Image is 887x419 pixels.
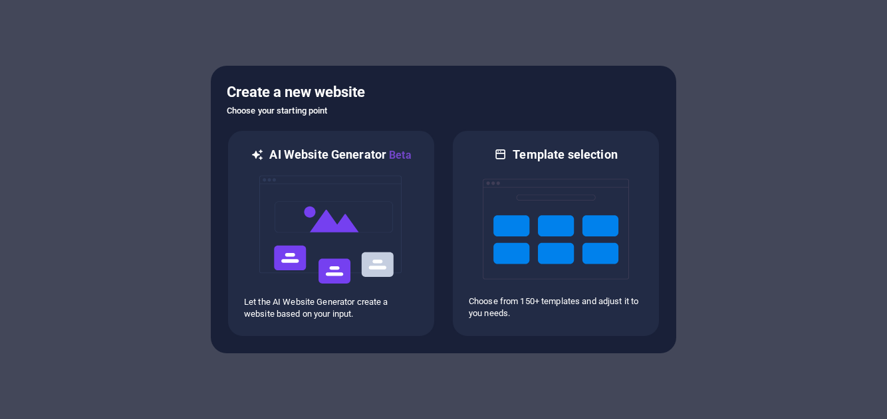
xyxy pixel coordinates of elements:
[227,82,660,103] h5: Create a new website
[244,296,418,320] p: Let the AI Website Generator create a website based on your input.
[469,295,643,319] p: Choose from 150+ templates and adjust it to you needs.
[269,147,411,163] h6: AI Website Generator
[451,129,660,337] div: Template selectionChoose from 150+ templates and adjust it to you needs.
[258,163,404,296] img: ai
[513,147,617,163] h6: Template selection
[386,149,412,161] span: Beta
[227,129,436,337] div: AI Website GeneratorBetaaiLet the AI Website Generator create a website based on your input.
[227,103,660,119] h6: Choose your starting point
